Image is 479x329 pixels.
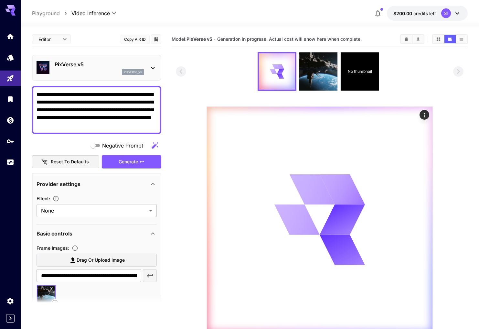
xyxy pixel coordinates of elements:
[37,180,80,188] p: Provider settings
[37,196,50,201] span: Effect :
[37,226,157,241] div: Basic controls
[102,155,161,169] button: Generate
[217,36,362,42] span: Generation in progress. Actual cost will show here when complete.
[172,36,212,42] span: Model:
[37,254,157,267] label: Drag or upload image
[6,32,14,40] div: Home
[6,53,14,61] div: Models
[37,176,157,192] div: Provider settings
[433,35,444,43] button: Show videos in grid view
[124,70,142,74] p: pixverse_v5
[420,110,429,120] div: Actions
[299,52,337,91] img: REk198OjRSUAAAAASUVORK5CYII=
[41,207,146,214] span: None
[214,35,216,43] p: ·
[348,69,372,74] p: No thumbnail
[37,58,157,78] div: PixVerse v5pixverse_v5
[102,142,143,149] span: Negative Prompt
[32,9,60,17] a: Playground
[456,35,467,43] button: Show videos in list view
[413,11,436,16] span: credits left
[32,155,99,169] button: Reset to defaults
[393,10,436,17] div: $200.00
[400,34,424,44] div: Clear videosDownload All
[387,6,468,21] button: $200.00SI
[6,297,14,305] div: Settings
[77,256,125,264] span: Drag or upload image
[393,11,413,16] span: $200.00
[432,34,468,44] div: Show videos in grid viewShow videos in video viewShow videos in list view
[37,230,72,237] p: Basic controls
[55,60,144,68] p: PixVerse v5
[412,35,424,43] button: Download All
[6,95,14,103] div: Library
[6,74,14,82] div: Playground
[6,314,15,323] button: Expand sidebar
[441,8,451,18] div: SI
[401,35,412,43] button: Clear videos
[38,36,59,43] span: Editor
[121,35,150,44] button: Copy AIR ID
[37,245,69,251] span: Frame Images :
[32,9,71,17] nav: breadcrumb
[153,35,159,43] button: Add to library
[69,245,81,251] button: Upload frame images.
[444,35,456,43] button: Show videos in video view
[71,9,110,17] span: Video Inference
[6,116,14,124] div: Wallet
[6,158,14,166] div: Usage
[119,158,138,166] span: Generate
[6,137,14,145] div: API Keys
[186,36,212,42] b: PixVerse v5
